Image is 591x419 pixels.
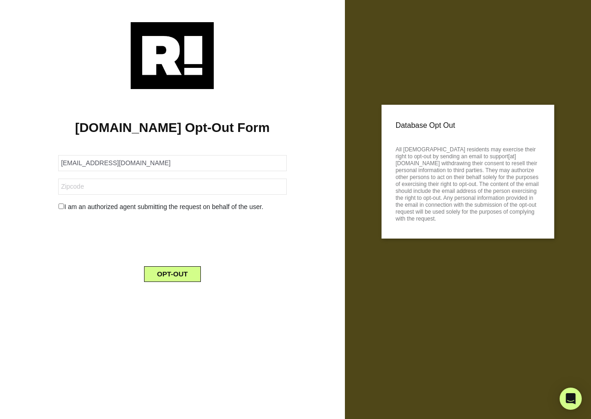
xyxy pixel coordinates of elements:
[51,202,293,212] div: I am an authorized agent submitting the request on behalf of the user.
[560,388,582,410] div: Open Intercom Messenger
[144,266,201,282] button: OPT-OUT
[396,144,540,222] p: All [DEMOGRAPHIC_DATA] residents may exercise their right to opt-out by sending an email to suppo...
[396,119,540,132] p: Database Opt Out
[58,179,286,195] input: Zipcode
[58,155,286,171] input: Email Address
[14,120,331,136] h1: [DOMAIN_NAME] Opt-Out Form
[102,219,242,255] iframe: reCAPTCHA
[131,22,214,89] img: Retention.com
